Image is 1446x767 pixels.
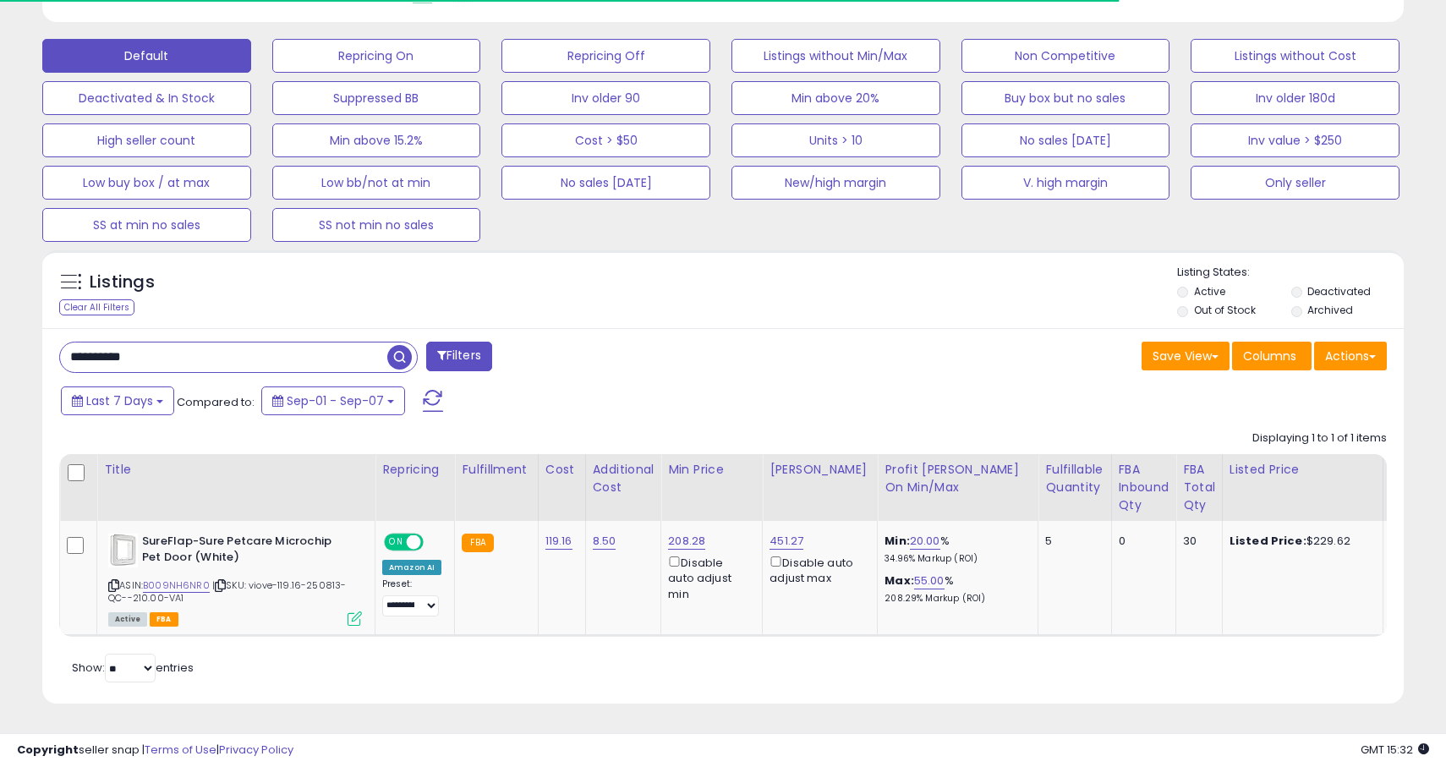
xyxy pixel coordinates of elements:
th: The percentage added to the cost of goods (COGS) that forms the calculator for Min & Max prices. [878,454,1038,521]
div: Fulfillable Quantity [1045,461,1104,496]
div: seller snap | | [17,742,293,759]
a: 119.16 [545,533,572,550]
a: 55.00 [914,573,945,589]
button: No sales [DATE] [501,166,710,200]
div: Displaying 1 to 1 of 1 items [1252,430,1387,447]
button: Cost > $50 [501,123,710,157]
button: Save View [1142,342,1230,370]
div: FBA inbound Qty [1119,461,1169,514]
button: Inv older 180d [1191,81,1399,115]
a: 208.28 [668,533,705,550]
b: Max: [885,573,914,589]
div: 0 [1119,534,1164,549]
div: % [885,573,1025,605]
b: Listed Price: [1230,533,1306,549]
button: SS not min no sales [272,208,481,242]
button: Listings without Min/Max [731,39,940,73]
span: OFF [421,535,448,550]
span: 2025-09-15 15:32 GMT [1361,742,1429,758]
span: All listings currently available for purchase on Amazon [108,612,147,627]
button: Deactivated & In Stock [42,81,251,115]
small: FBA [462,534,493,552]
span: ON [386,535,407,550]
span: Show: entries [72,660,194,676]
button: SS at min no sales [42,208,251,242]
div: [PERSON_NAME] [770,461,870,479]
button: New/high margin [731,166,940,200]
label: Archived [1307,303,1353,317]
button: Last 7 Days [61,386,174,415]
button: No sales [DATE] [961,123,1170,157]
span: Columns [1243,348,1296,364]
a: Privacy Policy [219,742,293,758]
span: Last 7 Days [86,392,153,409]
span: FBA [150,612,178,627]
button: Listings without Cost [1191,39,1399,73]
span: Compared to: [177,394,255,410]
button: Columns [1232,342,1312,370]
button: Default [42,39,251,73]
button: Min above 15.2% [272,123,481,157]
button: Inv older 90 [501,81,710,115]
div: Min Price [668,461,755,479]
a: 20.00 [910,533,940,550]
div: 30 [1183,534,1209,549]
button: Low buy box / at max [42,166,251,200]
button: Actions [1314,342,1387,370]
button: Sep-01 - Sep-07 [261,386,405,415]
button: Suppressed BB [272,81,481,115]
div: Listed Price [1230,461,1376,479]
button: Non Competitive [961,39,1170,73]
div: FBA Total Qty [1183,461,1215,514]
h5: Listings [90,271,155,294]
a: Terms of Use [145,742,216,758]
div: Preset: [382,578,441,616]
p: 34.96% Markup (ROI) [885,553,1025,565]
div: Title [104,461,368,479]
label: Active [1194,284,1225,299]
label: Deactivated [1307,284,1371,299]
button: Repricing Off [501,39,710,73]
strong: Copyright [17,742,79,758]
span: | SKU: viove-119.16-250813-QC--210.00-VA1 [108,578,347,604]
div: Disable auto adjust max [770,553,864,586]
div: Profit [PERSON_NAME] on Min/Max [885,461,1031,496]
p: Listing States: [1177,265,1403,281]
button: Repricing On [272,39,481,73]
button: Inv value > $250 [1191,123,1399,157]
button: V. high margin [961,166,1170,200]
div: Repricing [382,461,447,479]
a: B009NH6NR0 [143,578,210,593]
img: 31g3Fi+EWiL._SL40_.jpg [108,534,138,567]
div: Disable auto adjust min [668,553,749,602]
label: Out of Stock [1194,303,1256,317]
b: Min: [885,533,910,549]
div: Fulfillment [462,461,530,479]
button: Only seller [1191,166,1399,200]
div: % [885,534,1025,565]
b: SureFlap-Sure Petcare Microchip Pet Door (White) [142,534,348,569]
button: Units > 10 [731,123,940,157]
a: 8.50 [593,533,616,550]
button: High seller count [42,123,251,157]
button: Low bb/not at min [272,166,481,200]
div: 5 [1045,534,1098,549]
button: Min above 20% [731,81,940,115]
div: Additional Cost [593,461,655,496]
div: Cost [545,461,578,479]
p: 208.29% Markup (ROI) [885,593,1025,605]
button: Filters [426,342,492,371]
a: 451.27 [770,533,803,550]
div: ASIN: [108,534,362,624]
span: Sep-01 - Sep-07 [287,392,384,409]
button: Buy box but no sales [961,81,1170,115]
div: Clear All Filters [59,299,134,315]
div: Amazon AI [382,560,441,575]
div: $229.62 [1230,534,1370,549]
